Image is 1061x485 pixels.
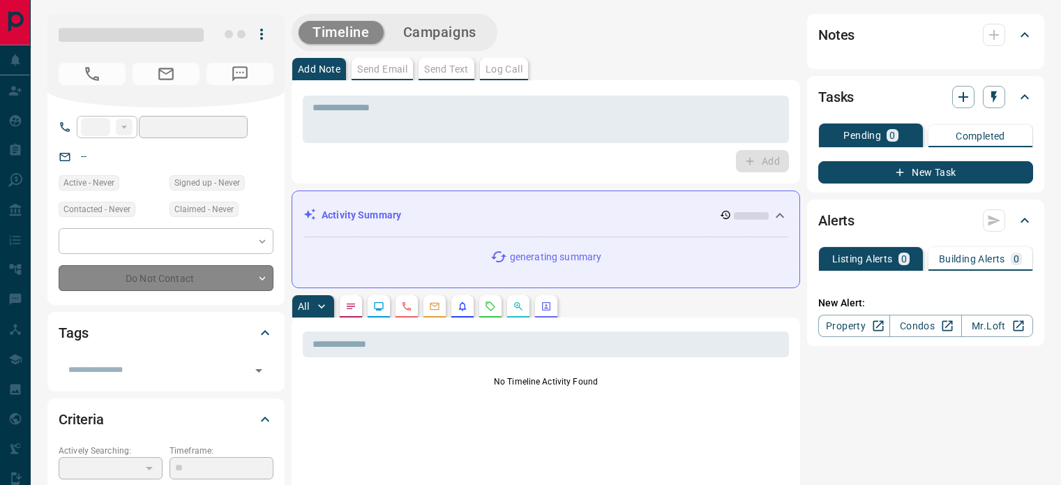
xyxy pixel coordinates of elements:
div: Notes [818,18,1033,52]
h2: Criteria [59,408,104,431]
span: Contacted - Never [63,202,130,216]
span: No Email [133,63,200,85]
svg: Listing Alerts [457,301,468,312]
p: No Timeline Activity Found [303,375,789,388]
h2: Notes [818,24,855,46]
span: Active - Never [63,176,114,190]
div: Tags [59,316,273,350]
p: Completed [956,131,1005,141]
svg: Requests [485,301,496,312]
h2: Alerts [818,209,855,232]
p: Pending [843,130,881,140]
svg: Lead Browsing Activity [373,301,384,312]
p: 0 [1014,254,1019,264]
p: 0 [889,130,895,140]
p: New Alert: [818,296,1033,311]
p: Add Note [298,64,340,74]
span: Signed up - Never [174,176,240,190]
span: Claimed - Never [174,202,234,216]
div: Criteria [59,403,273,436]
svg: Emails [429,301,440,312]
svg: Opportunities [513,301,524,312]
h2: Tags [59,322,88,344]
button: New Task [818,161,1033,184]
svg: Agent Actions [541,301,552,312]
p: Timeframe: [170,445,273,457]
button: Campaigns [389,21,490,44]
svg: Notes [345,301,356,312]
p: 0 [901,254,907,264]
div: Alerts [818,204,1033,237]
p: Listing Alerts [832,254,893,264]
svg: Calls [401,301,412,312]
p: generating summary [510,250,601,264]
p: Activity Summary [322,208,401,223]
div: Activity Summary [303,202,788,228]
button: Open [249,361,269,380]
a: Condos [889,315,961,337]
div: Tasks [818,80,1033,114]
a: -- [81,151,86,162]
a: Property [818,315,890,337]
div: Do Not Contact [59,265,273,291]
p: Actively Searching: [59,445,163,457]
span: No Number [206,63,273,85]
h2: Tasks [818,86,854,108]
p: Building Alerts [939,254,1005,264]
p: All [298,301,309,311]
button: Timeline [299,21,384,44]
a: Mr.Loft [961,315,1033,337]
span: No Number [59,63,126,85]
